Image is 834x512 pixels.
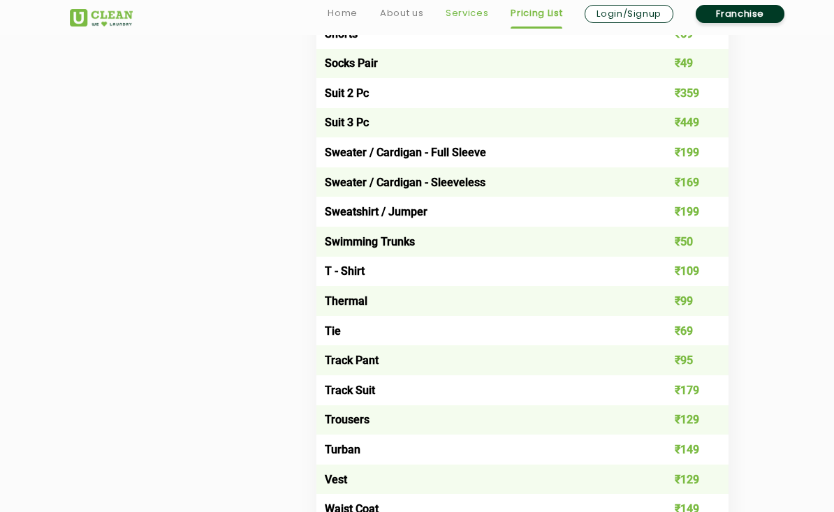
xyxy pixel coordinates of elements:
a: Home [328,5,358,22]
td: ₹129 [646,465,729,495]
td: ₹449 [646,108,729,138]
td: Thermal [316,286,646,316]
td: ₹129 [646,405,729,435]
td: Sweater / Cardigan - Sleeveless [316,167,646,197]
td: ₹169 [646,167,729,197]
td: ₹109 [646,257,729,287]
td: Trousers [316,405,646,435]
td: ₹199 [646,137,729,167]
img: UClean Laundry and Dry Cleaning [70,9,133,27]
td: T - Shirt [316,257,646,287]
td: Turban [316,435,646,465]
td: ₹95 [646,345,729,375]
a: About us [380,5,423,22]
td: Track Pant [316,345,646,375]
a: Login/Signup [585,5,673,23]
a: Pricing List [511,5,562,22]
td: Suit 3 Pc [316,108,646,138]
a: Services [446,5,488,22]
td: Sweater / Cardigan - Full Sleeve [316,137,646,167]
td: Vest [316,465,646,495]
td: ₹49 [646,49,729,79]
td: ₹149 [646,435,729,465]
td: ₹50 [646,227,729,257]
td: Socks Pair [316,49,646,79]
td: ₹69 [646,316,729,346]
td: Suit 2 Pc [316,78,646,108]
td: ₹199 [646,197,729,227]
a: Franchise [696,5,784,23]
td: Sweatshirt / Jumper [316,197,646,227]
td: ₹99 [646,286,729,316]
td: Tie [316,316,646,346]
td: ₹359 [646,78,729,108]
td: Swimming Trunks [316,227,646,257]
td: Track Suit [316,375,646,405]
td: ₹179 [646,375,729,405]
